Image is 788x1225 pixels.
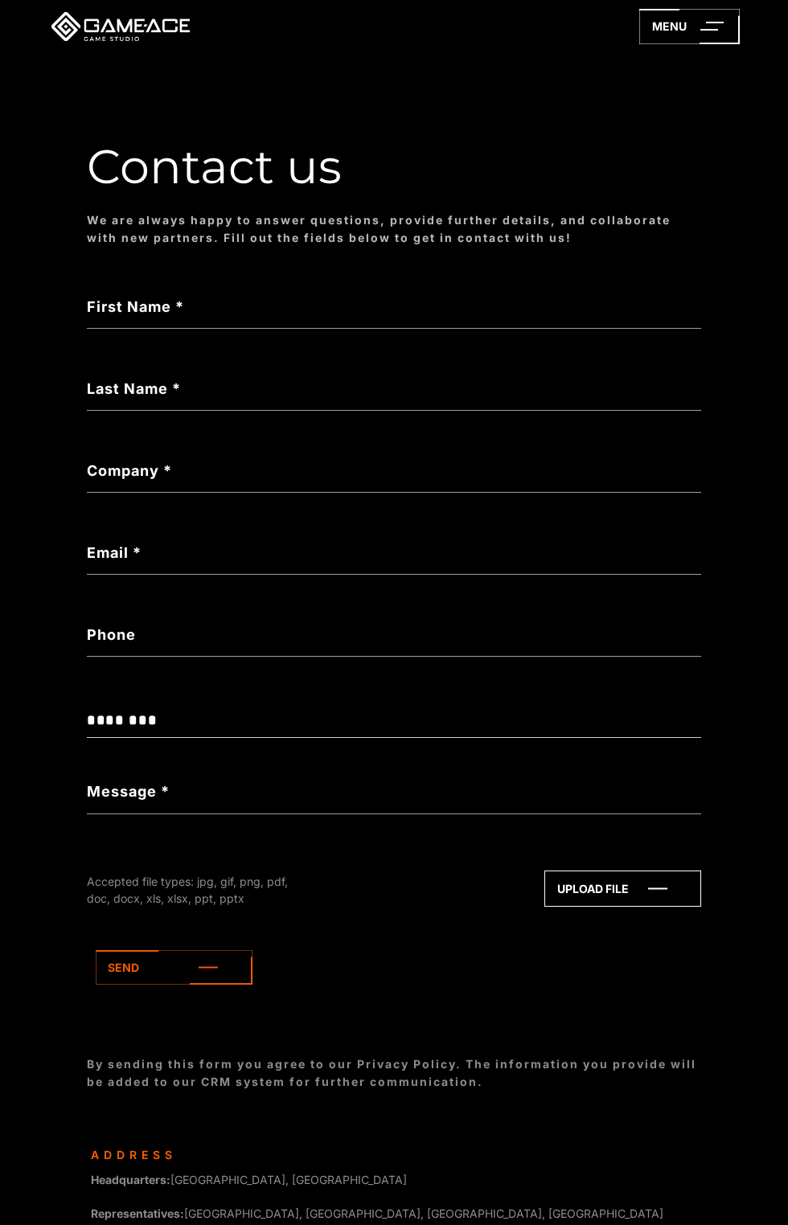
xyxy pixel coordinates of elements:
label: Email * [87,542,701,563]
strong: Headquarters: [91,1173,170,1186]
h1: Contact us [87,141,701,193]
a: Upload file [544,871,701,907]
span: [GEOGRAPHIC_DATA], [GEOGRAPHIC_DATA] [91,1173,407,1186]
label: Company * [87,460,701,481]
label: First Name * [87,296,701,318]
label: Last Name * [87,378,701,399]
strong: Representatives: [91,1207,184,1220]
div: Accepted file types: jpg, gif, png, pdf, doc, docx, xls, xlsx, ppt, pptx [87,873,312,907]
div: We are always happy to answer questions, provide further details, and collaborate with new partne... [87,211,701,246]
label: Message * [87,780,170,802]
a: Send [96,950,252,985]
label: Phone [87,624,701,645]
a: menu [639,9,740,44]
span: [GEOGRAPHIC_DATA], [GEOGRAPHIC_DATA], [GEOGRAPHIC_DATA], [GEOGRAPHIC_DATA] [91,1207,663,1220]
div: By sending this form you agree to our Privacy Policy. The information you provide will be added t... [87,1055,701,1090]
div: Address [91,1146,697,1163]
